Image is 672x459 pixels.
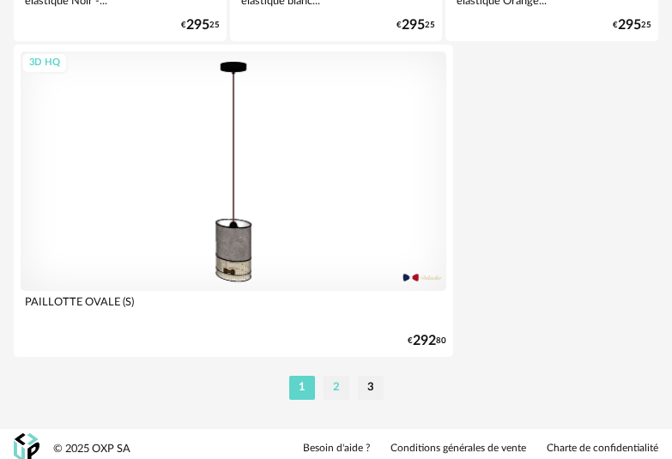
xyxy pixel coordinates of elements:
[53,442,130,456] div: © 2025 OXP SA
[14,45,453,357] a: 3D HQ PAILLOTTE OVALE (S) €29280
[289,376,315,400] li: 1
[358,376,384,400] li: 3
[324,376,349,400] li: 2
[181,20,220,31] div: € 25
[547,442,658,456] a: Charte de confidentialité
[408,335,446,347] div: € 80
[186,20,209,31] span: 295
[613,20,651,31] div: € 25
[618,20,641,31] span: 295
[390,442,526,456] a: Conditions générales de vente
[21,291,446,325] div: PAILLOTTE OVALE (S)
[303,442,370,456] a: Besoin d'aide ?
[397,20,435,31] div: € 25
[21,52,68,74] div: 3D HQ
[402,20,425,31] span: 295
[413,335,436,347] span: 292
